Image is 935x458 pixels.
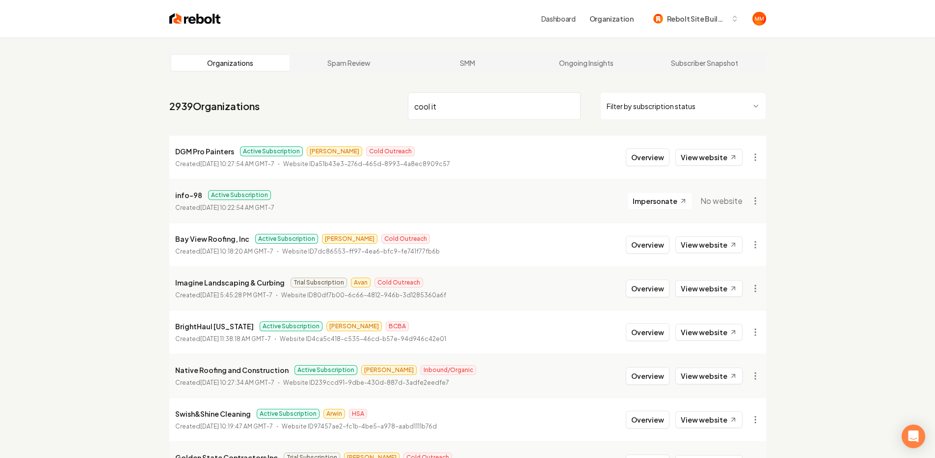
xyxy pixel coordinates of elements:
[322,234,377,244] span: [PERSON_NAME]
[752,12,766,26] button: Open user button
[633,196,677,206] span: Impersonate
[700,195,743,207] span: No website
[200,379,274,386] time: [DATE] 10:27:34 AM GMT-7
[175,159,274,169] p: Created
[675,324,743,341] a: View website
[294,365,357,375] span: Active Subscription
[175,145,234,157] p: DGM Pro Painters
[175,378,274,388] p: Created
[283,159,450,169] p: Website ID a51b43e3-276d-465d-8993-4a8ec8909c57
[675,411,743,428] a: View website
[752,12,766,26] img: Matthew Meyer
[541,14,576,24] a: Dashboard
[667,14,727,24] span: Rebolt Site Builder
[626,236,669,254] button: Overview
[626,367,669,385] button: Overview
[351,278,371,287] span: Avan
[361,365,417,375] span: [PERSON_NAME]
[171,55,290,71] a: Organizations
[175,290,272,300] p: Created
[675,149,743,166] a: View website
[175,189,202,201] p: info-98
[626,411,669,429] button: Overview
[175,247,273,257] p: Created
[374,278,423,287] span: Cold Outreach
[200,204,274,211] time: [DATE] 10:22:54 AM GMT-7
[169,99,260,113] a: 2939Organizations
[280,334,446,344] p: Website ID 4ca5c418-c535-46cd-b57e-94d946c42e01
[349,409,367,419] span: HSA
[260,321,322,331] span: Active Subscription
[240,146,303,156] span: Active Subscription
[169,12,221,26] img: Rebolt Logo
[200,291,272,299] time: [DATE] 5:45:28 PM GMT-7
[175,334,271,344] p: Created
[255,234,318,244] span: Active Subscription
[381,234,430,244] span: Cold Outreach
[175,408,251,420] p: Swish&Shine Cleaning
[282,247,440,257] p: Website ID 7dc86553-ff97-4ea6-bfc9-fe741f77fb6b
[307,146,362,156] span: [PERSON_NAME]
[645,55,764,71] a: Subscriber Snapshot
[653,14,663,24] img: Rebolt Site Builder
[283,378,449,388] p: Website ID 239ccd91-9dbe-430d-887d-3adfe2eedfe7
[175,203,274,213] p: Created
[675,368,743,384] a: View website
[421,365,476,375] span: Inbound/Organic
[290,55,408,71] a: Spam Review
[408,92,581,120] input: Search by name or ID
[326,321,382,331] span: [PERSON_NAME]
[200,335,271,343] time: [DATE] 11:38:18 AM GMT-7
[291,278,347,287] span: Trial Subscription
[626,280,669,297] button: Overview
[282,422,437,431] p: Website ID 97457ae2-fc1b-4be5-a978-aabd1111b76d
[366,146,415,156] span: Cold Outreach
[200,248,273,255] time: [DATE] 10:18:20 AM GMT-7
[208,190,271,200] span: Active Subscription
[175,364,289,376] p: Native Roofing and Construction
[281,290,446,300] p: Website ID 80df7b00-6c66-4812-946b-3d1285360a6f
[175,233,249,245] p: Bay View Roofing, Inc
[902,425,925,448] div: Open Intercom Messenger
[408,55,527,71] a: SMM
[257,409,320,419] span: Active Subscription
[675,280,743,297] a: View website
[584,10,640,28] button: Organization
[175,422,273,431] p: Created
[527,55,645,71] a: Ongoing Insights
[175,277,285,288] p: Imagine Landscaping & Curbing
[323,409,345,419] span: Arwin
[200,423,273,430] time: [DATE] 10:19:47 AM GMT-7
[626,148,669,166] button: Overview
[675,236,743,253] a: View website
[386,321,409,331] span: BCBA
[175,320,254,332] p: BrightHaul [US_STATE]
[626,323,669,341] button: Overview
[627,192,693,210] button: Impersonate
[200,160,274,168] time: [DATE] 10:27:54 AM GMT-7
